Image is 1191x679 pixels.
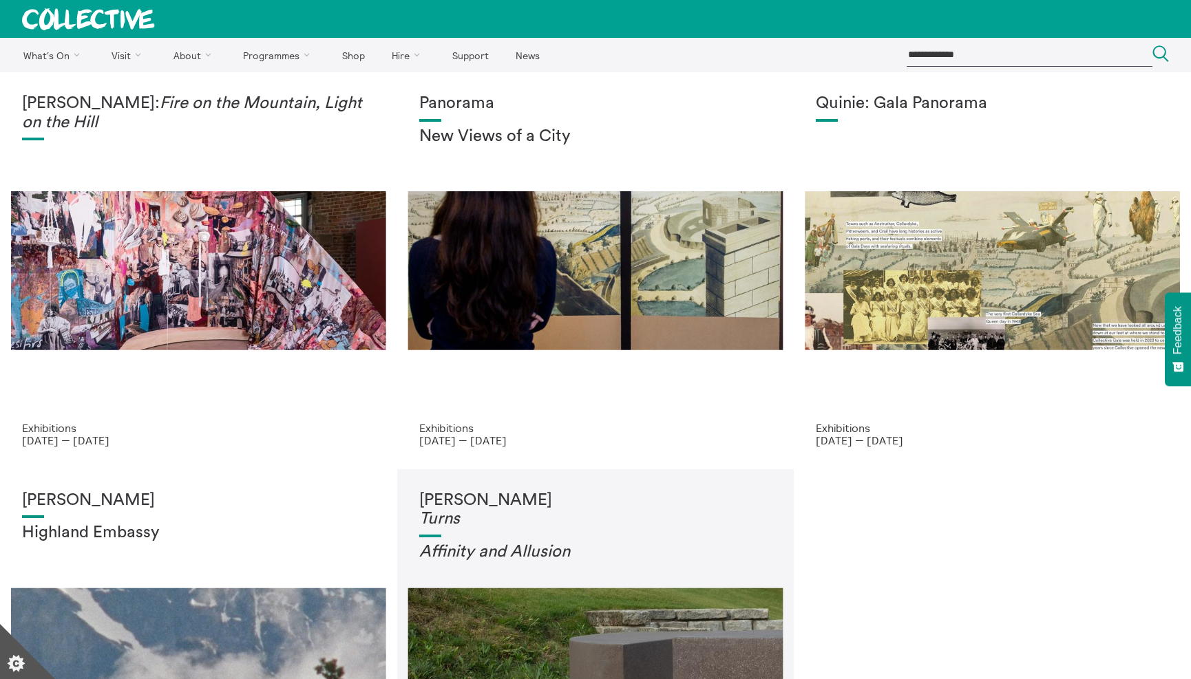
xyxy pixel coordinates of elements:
[231,38,328,72] a: Programmes
[380,38,438,72] a: Hire
[419,94,772,114] h1: Panorama
[22,434,375,446] p: [DATE] — [DATE]
[816,434,1169,446] p: [DATE] — [DATE]
[22,491,375,510] h1: [PERSON_NAME]
[22,94,375,132] h1: [PERSON_NAME]:
[816,94,1169,114] h1: Quinie: Gala Panorama
[440,38,500,72] a: Support
[22,422,375,434] p: Exhibitions
[419,127,772,147] h2: New Views of a City
[419,510,460,527] em: Turns
[503,38,551,72] a: News
[11,38,97,72] a: What's On
[419,543,551,560] em: Affinity and Allusi
[419,422,772,434] p: Exhibitions
[419,434,772,446] p: [DATE] — [DATE]
[330,38,377,72] a: Shop
[100,38,159,72] a: Visit
[794,72,1191,469] a: Josie Vallely Quinie: Gala Panorama Exhibitions [DATE] — [DATE]
[22,524,375,543] h2: Highland Embassy
[1172,306,1184,354] span: Feedback
[397,72,794,469] a: Collective Panorama June 2025 small file 8 Panorama New Views of a City Exhibitions [DATE] — [DATE]
[22,95,362,131] em: Fire on the Mountain, Light on the Hill
[161,38,229,72] a: About
[419,491,772,529] h1: [PERSON_NAME]
[551,543,570,560] em: on
[1165,292,1191,386] button: Feedback - Show survey
[816,422,1169,434] p: Exhibitions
